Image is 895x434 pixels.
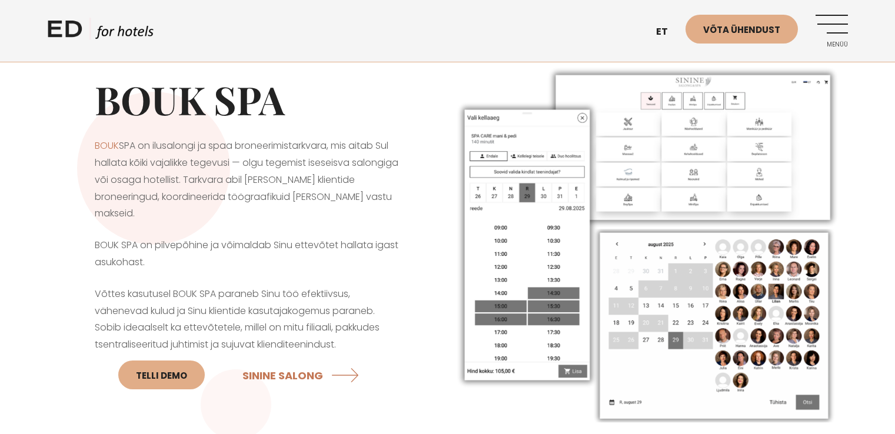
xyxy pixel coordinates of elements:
[95,139,119,152] a: BOUK
[95,237,401,271] p: BOUK SPA on pilvepõhine ja võimaldab Sinu ettevõtet hallata igast asukohast.
[95,76,401,123] h1: BOUK SPA
[816,41,848,48] span: Menüü
[448,59,848,428] img: ilusalongi ja spaa broneerimistarkvara
[118,360,205,389] a: Telli DEMO
[686,15,798,44] a: Võta ühendust
[95,138,401,222] p: SPA on ilusalongi ja spaa broneerimistarkvara, mis aitab Sul hallata kõiki vajalikke tegevusi — o...
[242,359,364,390] a: SININE SALONG
[816,15,848,47] a: Menüü
[650,18,686,46] a: et
[95,286,401,396] p: Võttes kasutusel BOUK SPA paraneb Sinu töö efektiivsus, vähenevad kulud ja Sinu klientide kasutaj...
[48,18,154,47] a: ED HOTELS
